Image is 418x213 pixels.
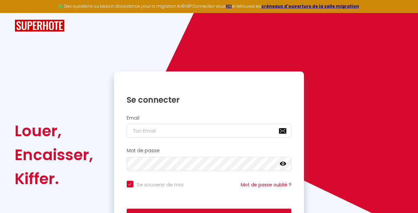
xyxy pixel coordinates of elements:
[127,124,292,138] input: Ton Email
[226,3,232,9] a: ICI
[15,167,93,191] div: Kiffer.
[127,148,292,154] h2: Mot de passe
[15,119,93,143] div: Louer,
[15,143,93,167] div: Encaisser,
[241,181,291,188] a: Mot de passe oublié ?
[261,3,359,9] a: créneaux d'ouverture de la salle migration
[127,115,292,121] h2: Email
[15,20,65,32] img: SuperHote logo
[127,95,292,105] h1: Se connecter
